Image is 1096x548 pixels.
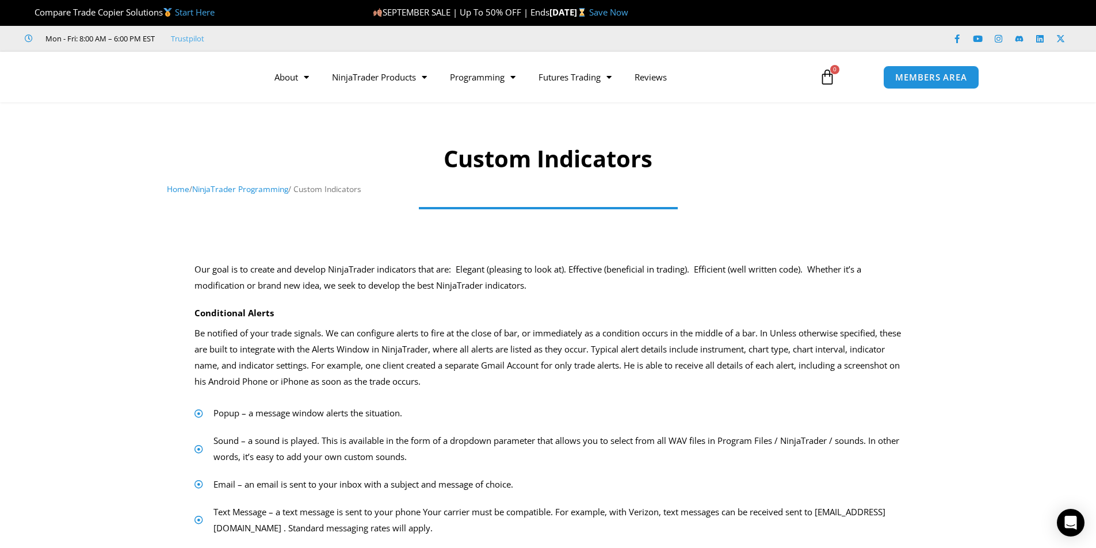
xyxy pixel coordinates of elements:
span: MEMBERS AREA [895,73,967,82]
span: Sound – a sound is played. This is available in the form of a dropdown parameter that allows you ... [211,433,902,465]
nav: Breadcrumb [167,182,929,197]
a: Trustpilot [171,32,204,45]
img: ⌛ [578,8,586,17]
img: LogoAI | Affordable Indicators – NinjaTrader [117,56,240,98]
div: Our goal is to create and develop NinjaTrader indicators that are: Elegant (pleasing to look at).... [194,262,902,294]
a: NinjaTrader Products [320,64,438,90]
img: 🥇 [163,8,172,17]
span: Compare Trade Copier Solutions [25,6,215,18]
a: Reviews [623,64,678,90]
a: Futures Trading [527,64,623,90]
img: 🍂 [373,8,382,17]
strong: Conditional Alerts [194,307,274,319]
p: Be notified of your trade signals. We can configure alerts to fire at the close of bar, or immedi... [194,325,902,389]
nav: Menu [263,64,806,90]
a: NinjaTrader Programming [192,183,288,194]
span: Popup – a message window alerts the situation. [211,405,402,421]
span: Email – an email is sent to your inbox with a subject and message of choice. [211,477,513,493]
div: Open Intercom Messenger [1057,509,1084,536]
a: Home [167,183,189,194]
a: Save Now [589,6,628,18]
a: About [263,64,320,90]
a: MEMBERS AREA [883,66,979,89]
a: 0 [802,60,853,94]
span: 0 [830,65,839,74]
img: 🏆 [25,8,34,17]
a: Start Here [175,6,215,18]
span: Text Message – a text message is sent to your phone Your carrier must be compatible. For example,... [211,504,902,536]
h1: Custom Indicators [167,143,929,175]
a: Programming [438,64,527,90]
span: Mon - Fri: 8:00 AM – 6:00 PM EST [43,32,155,45]
strong: [DATE] [549,6,589,18]
span: SEPTEMBER SALE | Up To 50% OFF | Ends [373,6,549,18]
